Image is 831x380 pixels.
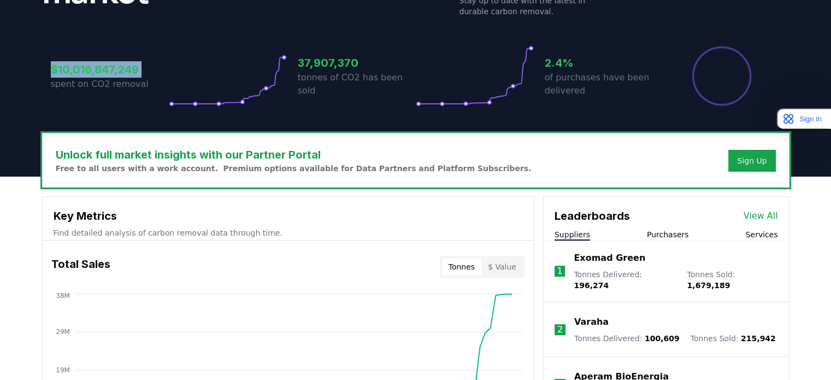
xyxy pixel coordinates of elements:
[298,55,416,71] h3: 37,907,370
[298,71,416,97] p: tonnes of CO2 has been sold
[745,229,777,240] button: Services
[56,366,70,374] tspan: 19M
[741,334,776,343] span: 215,942
[647,229,689,240] button: Purchasers
[481,258,523,276] button: $ Value
[51,78,169,91] p: spent on CO2 removal
[744,209,778,223] a: View All
[574,315,609,329] a: Varaha
[645,334,680,343] span: 100,609
[574,252,645,265] a: Exomad Green
[56,147,532,163] h3: Unlock full market insights with our Partner Portal
[728,150,775,172] button: Sign Up
[56,328,70,336] tspan: 29M
[442,258,481,276] button: Tonnes
[687,281,730,290] span: 1,679,189
[54,227,523,238] p: Find detailed analysis of carbon removal data through time.
[557,265,562,278] p: 1
[574,269,676,291] p: Tonnes Delivered :
[737,155,767,166] a: Sign Up
[574,281,609,290] span: 196,274
[56,292,70,300] tspan: 38M
[691,45,752,107] div: Percentage of sales delivered
[51,256,110,278] h3: Total Sales
[51,61,169,78] h3: $10,016,847,249
[56,163,532,174] p: Free to all users with a work account. Premium options available for Data Partners and Platform S...
[687,269,777,291] p: Tonnes Sold :
[555,229,590,240] button: Suppliers
[545,55,663,71] h3: 2.4%
[545,71,663,97] p: of purchases have been delivered
[557,323,563,336] p: 2
[54,208,523,224] h3: Key Metrics
[574,333,680,344] p: Tonnes Delivered :
[555,208,630,224] h3: Leaderboards
[691,333,776,344] p: Tonnes Sold :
